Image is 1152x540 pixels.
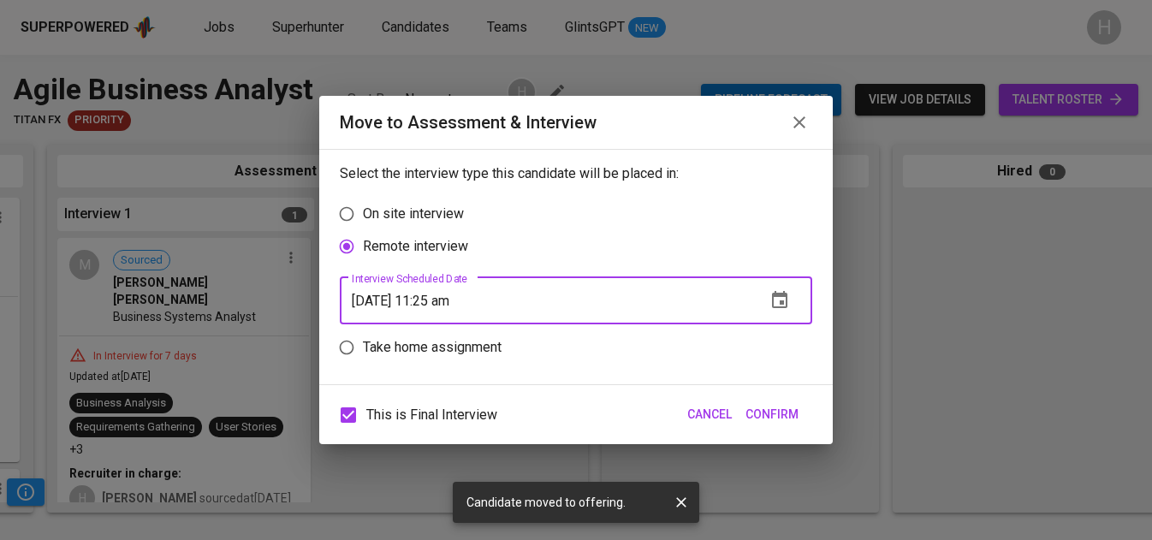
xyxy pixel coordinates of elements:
button: Cancel [680,399,739,430]
span: This is Final Interview [366,405,497,425]
p: Select the interview type this candidate will be placed in: [340,163,812,184]
div: Candidate moved to offering. [466,487,626,518]
p: Remote interview [363,236,468,257]
span: Cancel [687,404,732,425]
button: Confirm [739,399,805,430]
p: On site interview [363,204,464,224]
p: Take home assignment [363,337,502,358]
span: Confirm [745,404,799,425]
div: Move to Assessment & Interview [340,110,597,135]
